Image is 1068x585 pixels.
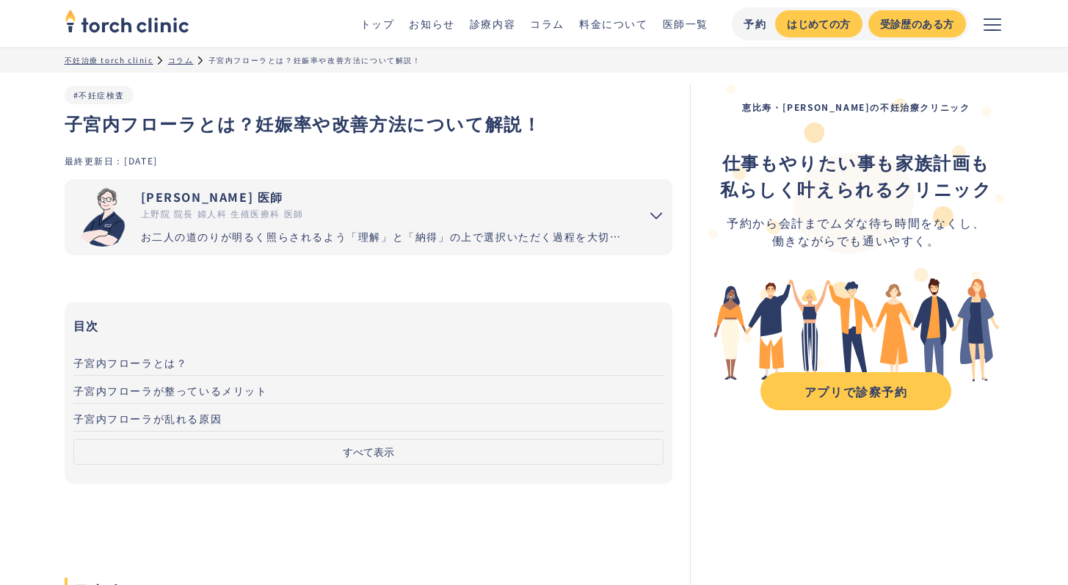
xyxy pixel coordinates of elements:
ul: パンくずリスト [65,54,1004,65]
h1: 子宮内フローラとは？妊娠率や改善方法について解説！ [65,110,673,137]
a: 医師一覧 [663,16,708,31]
strong: 仕事もやりたい事も家族計画も [722,149,990,175]
span: 子宮内フローラとは？ [73,355,188,370]
a: 子宮内フローラが整っているメリット [73,376,664,404]
div: [DATE] [124,154,158,167]
a: #不妊症検査 [73,89,126,101]
a: 料金について [579,16,648,31]
a: コラム [168,54,194,65]
div: お二人の道のりが明るく照らされるよう「理解」と「納得」の上で選択いただく過程を大切にしています。エビデンスに基づいた高水準の医療提供により「幸せな家族計画の実現」をお手伝いさせていただきます。 [141,229,629,244]
a: アプリで診察予約 [760,372,951,410]
img: torch clinic [65,4,189,37]
a: 受診歴のある方 [868,10,966,37]
span: 子宮内フローラが乱れる原因 [73,411,222,426]
strong: 恵比寿・[PERSON_NAME]の不妊治療クリニック [742,101,970,113]
a: はじめての方 [775,10,862,37]
summary: 市山 卓彦 [PERSON_NAME] 医師 上野院 院長 婦人科 生殖医療科 医師 お二人の道のりが明るく照らされるよう「理解」と「納得」の上で選択いただく過程を大切にしています。エビデンスに... [65,179,673,255]
a: 不妊治療 torch clinic [65,54,153,65]
div: ‍ ‍ [720,149,992,202]
a: トップ [360,16,395,31]
a: 診療内容 [470,16,515,31]
a: [PERSON_NAME] 医師 上野院 院長 婦人科 生殖医療科 医師 お二人の道のりが明るく照らされるよう「理解」と「納得」の上で選択いただく過程を大切にしています。エビデンスに基づいた高水... [65,179,629,255]
div: 予約 [744,16,766,32]
a: コラム [530,16,564,31]
div: 予約から会計までムダな待ち時間をなくし、 働きながらでも通いやすく。 [720,214,992,249]
div: 最終更新日： [65,154,125,167]
a: 子宮内フローラが乱れる原因 [73,404,664,432]
div: はじめての方 [787,16,850,32]
a: home [65,10,189,37]
a: 子宮内フローラとは？ [73,348,664,376]
a: お知らせ [409,16,454,31]
div: 受診歴のある方 [880,16,954,32]
div: [PERSON_NAME] 医師 [141,188,629,206]
img: 市山 卓彦 [73,188,132,247]
h3: 目次 [73,314,664,336]
div: アプリで診察予約 [774,382,938,400]
button: すべて表示 [73,439,664,465]
div: 子宮内フローラとは？妊娠率や改善方法について解説！ [208,54,421,65]
strong: 私らしく叶えられるクリニック [720,175,992,201]
div: 上野院 院長 婦人科 生殖医療科 医師 [141,207,629,220]
span: 子宮内フローラが整っているメリット [73,383,268,398]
